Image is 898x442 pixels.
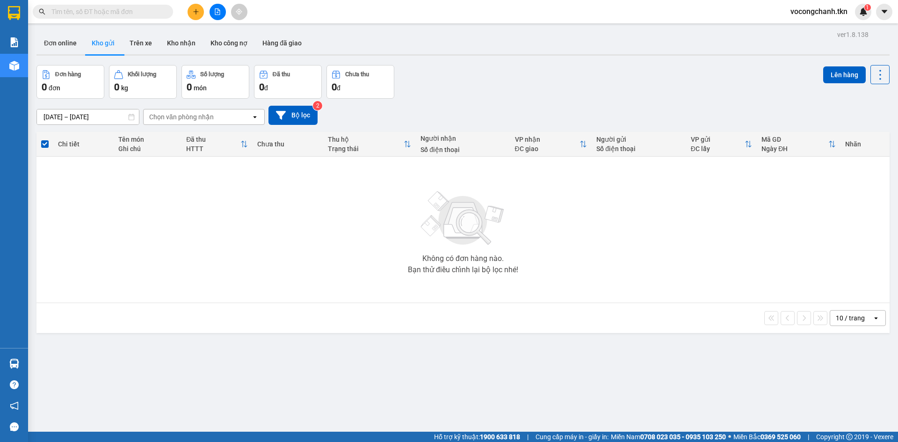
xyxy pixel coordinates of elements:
button: Chưa thu0đ [326,65,394,99]
img: warehouse-icon [9,359,19,369]
strong: 0369 525 060 [760,433,801,441]
div: ĐC giao [515,145,580,152]
svg: open [251,113,259,121]
div: Trạng thái [328,145,404,152]
span: ⚪️ [728,435,731,439]
div: Đã thu [273,71,290,78]
span: question-circle [10,380,19,389]
span: Miền Bắc [733,432,801,442]
th: Toggle SortBy [686,132,757,157]
div: Số điện thoại [420,146,505,153]
button: Lên hàng [823,66,866,83]
div: ver 1.8.138 [837,29,869,40]
span: Miền Nam [611,432,726,442]
div: Đã thu [186,136,240,143]
img: logo-vxr [8,6,20,20]
li: [STREET_ADDRESS][PERSON_NAME]. [GEOGRAPHIC_DATA], Tỉnh [GEOGRAPHIC_DATA] [87,23,391,35]
button: Hàng đã giao [255,32,309,54]
sup: 2 [313,101,322,110]
div: Chi tiết [58,140,109,148]
th: Toggle SortBy [323,132,416,157]
div: Chọn văn phòng nhận [149,112,214,122]
span: search [39,8,45,15]
span: 1 [866,4,869,11]
span: file-add [214,8,221,15]
span: | [527,432,529,442]
span: Hỗ trợ kỹ thuật: [434,432,520,442]
div: VP nhận [515,136,580,143]
svg: open [872,314,880,322]
div: Ghi chú [118,145,177,152]
div: Người gửi [596,136,681,143]
span: aim [236,8,242,15]
span: đ [337,84,340,92]
button: plus [188,4,204,20]
img: solution-icon [9,37,19,47]
button: caret-down [876,4,892,20]
span: món [194,84,207,92]
span: plus [193,8,199,15]
div: Khối lượng [128,71,156,78]
button: file-add [210,4,226,20]
strong: 1900 633 818 [480,433,520,441]
button: Bộ lọc [268,106,318,125]
div: Số điện thoại [596,145,681,152]
button: aim [231,4,247,20]
div: Người nhận [420,135,505,142]
button: Trên xe [122,32,159,54]
div: Thu hộ [328,136,404,143]
button: Kho gửi [84,32,122,54]
b: GỬI : PV K13 [12,68,86,83]
button: Kho nhận [159,32,203,54]
div: HTTT [186,145,240,152]
strong: 0708 023 035 - 0935 103 250 [640,433,726,441]
span: message [10,422,19,431]
span: 0 [332,81,337,93]
span: Cung cấp máy in - giấy in: [536,432,608,442]
span: vocongchanh.tkn [783,6,855,17]
span: đơn [49,84,60,92]
button: Khối lượng0kg [109,65,177,99]
div: Đơn hàng [55,71,81,78]
span: notification [10,401,19,410]
button: Số lượng0món [181,65,249,99]
th: Toggle SortBy [510,132,592,157]
li: Hotline: 1900 8153 [87,35,391,46]
span: 0 [259,81,264,93]
img: warehouse-icon [9,61,19,71]
div: Mã GD [761,136,828,143]
button: Đã thu0đ [254,65,322,99]
span: kg [121,84,128,92]
sup: 1 [864,4,871,11]
img: svg+xml;base64,PHN2ZyBjbGFzcz0ibGlzdC1wbHVnX19zdmciIHhtbG5zPSJodHRwOi8vd3d3LnczLm9yZy8yMDAwL3N2Zy... [416,186,510,251]
span: 0 [114,81,119,93]
div: Nhãn [845,140,885,148]
button: Đơn online [36,32,84,54]
img: icon-new-feature [859,7,868,16]
th: Toggle SortBy [757,132,840,157]
span: caret-down [880,7,889,16]
div: Ngày ĐH [761,145,828,152]
div: ĐC lấy [691,145,745,152]
div: Chưa thu [345,71,369,78]
span: copyright [846,434,853,440]
div: Tên món [118,136,177,143]
span: 0 [187,81,192,93]
span: đ [264,84,268,92]
button: Kho công nợ [203,32,255,54]
div: Chưa thu [257,140,319,148]
span: 0 [42,81,47,93]
div: VP gửi [691,136,745,143]
img: logo.jpg [12,12,58,58]
span: | [808,432,809,442]
div: 10 / trang [836,313,865,323]
th: Toggle SortBy [181,132,253,157]
input: Tìm tên, số ĐT hoặc mã đơn [51,7,162,17]
input: Select a date range. [37,109,139,124]
div: Không có đơn hàng nào. [422,255,504,262]
button: Đơn hàng0đơn [36,65,104,99]
div: Số lượng [200,71,224,78]
div: Bạn thử điều chỉnh lại bộ lọc nhé! [408,266,518,274]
